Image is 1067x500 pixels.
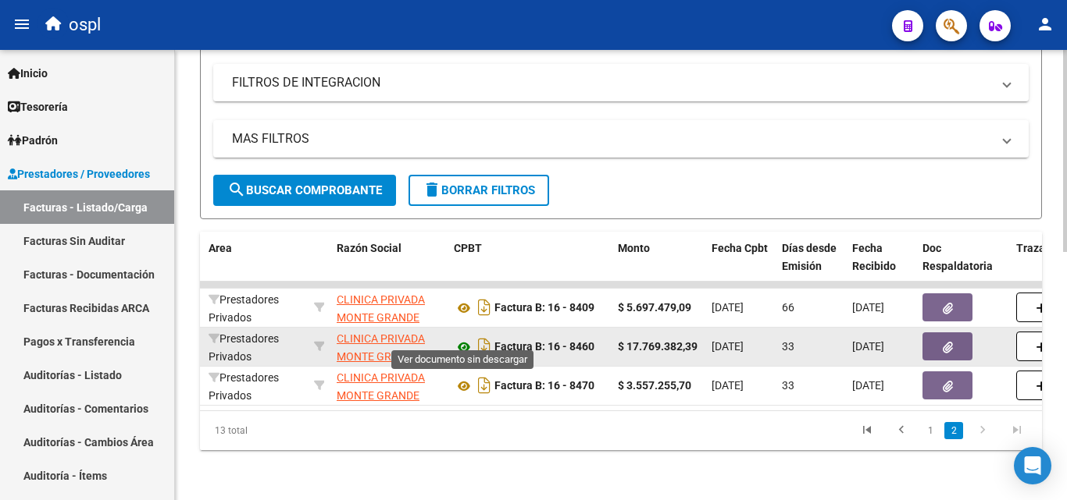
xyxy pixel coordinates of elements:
span: Padrón [8,132,58,149]
span: 66 [782,301,794,314]
span: Buscar Comprobante [227,183,382,197]
span: Prestadores Privados [209,371,279,402]
a: 2 [944,422,963,439]
mat-icon: delete [423,180,441,199]
span: 33 [782,340,794,353]
span: Prestadores Privados [209,332,279,363]
mat-icon: person [1036,15,1055,34]
datatable-header-cell: Area [202,232,308,300]
span: Prestadores Privados [209,293,279,324]
strong: $ 5.697.479,09 [618,301,691,314]
li: page 2 [942,417,965,444]
strong: $ 17.769.382,39 [618,340,698,353]
i: Descargar documento [474,295,494,320]
strong: $ 3.557.255,70 [618,379,691,392]
span: Prestadores / Proveedores [8,165,150,183]
datatable-header-cell: Fecha Recibido [846,232,916,300]
span: [DATE] [852,340,884,353]
span: ospl [69,8,101,42]
span: Borrar Filtros [423,183,535,197]
span: [DATE] [712,340,744,353]
span: [DATE] [852,301,884,314]
a: go to previous page [887,422,916,439]
div: 30546068656 [337,369,441,402]
mat-panel-title: FILTROS DE INTEGRACION [232,74,991,91]
span: Fecha Cpbt [712,242,768,254]
span: Doc Respaldatoria [922,242,993,272]
a: go to first page [852,422,882,439]
span: Monto [618,242,650,254]
span: Inicio [8,65,48,82]
mat-panel-title: MAS FILTROS [232,130,991,147]
datatable-header-cell: Días desde Emisión [776,232,846,300]
datatable-header-cell: Monto [612,232,705,300]
i: Descargar documento [474,373,494,398]
span: Tesorería [8,98,68,115]
div: 30546068656 [337,330,441,363]
span: [DATE] [712,301,744,314]
span: [DATE] [712,379,744,392]
span: 33 [782,379,794,392]
mat-expansion-panel-header: FILTROS DE INTEGRACION [213,64,1029,101]
strong: Factura B: 16 - 8460 [494,341,594,353]
datatable-header-cell: Razón Social [330,232,448,300]
span: CLINICA PRIVADA MONTE GRANDE SOCIEDAD ANONIMA [337,293,441,342]
strong: Factura B: 16 - 8470 [494,380,594,392]
mat-icon: search [227,180,246,199]
datatable-header-cell: Fecha Cpbt [705,232,776,300]
li: page 1 [919,417,942,444]
span: Area [209,242,232,254]
span: Días desde Emisión [782,242,837,272]
a: go to next page [968,422,997,439]
a: 1 [921,422,940,439]
div: 30546068656 [337,291,441,324]
i: Descargar documento [474,334,494,359]
span: Razón Social [337,242,401,254]
strong: Factura B: 16 - 8409 [494,302,594,314]
mat-icon: menu [12,15,31,34]
span: [DATE] [852,379,884,392]
button: Borrar Filtros [409,175,549,206]
div: Open Intercom Messenger [1014,447,1051,484]
button: Buscar Comprobante [213,175,396,206]
datatable-header-cell: Doc Respaldatoria [916,232,1010,300]
span: CLINICA PRIVADA MONTE GRANDE SOCIEDAD ANONIMA [337,332,441,381]
datatable-header-cell: CPBT [448,232,612,300]
mat-expansion-panel-header: MAS FILTROS [213,120,1029,158]
a: go to last page [1002,422,1032,439]
span: CLINICA PRIVADA MONTE GRANDE SOCIEDAD ANONIMA [337,371,441,420]
div: 13 total [200,411,366,450]
span: Fecha Recibido [852,242,896,272]
span: CPBT [454,242,482,254]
